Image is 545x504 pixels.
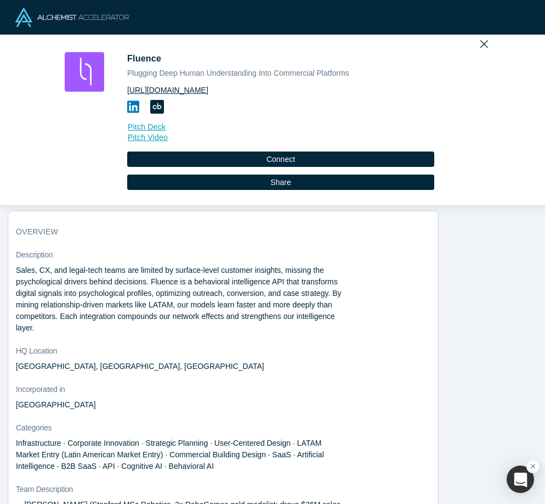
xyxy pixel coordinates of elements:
[16,422,430,434] dt: Categories
[127,121,434,133] a: Pitch Deck
[16,249,430,261] dt: Description
[127,85,434,96] a: [URL][DOMAIN_NAME]
[16,361,346,372] dd: [GEOGRAPHIC_DATA], [GEOGRAPHIC_DATA], [GEOGRAPHIC_DATA]
[16,384,430,395] dt: Incorporated in
[16,265,346,334] p: Sales, CX, and legal-tech teams are limited by surface-level customer insights, missing the psych...
[16,484,430,495] dt: Team Description
[480,36,488,51] button: Close
[127,54,164,63] span: Fluence
[127,175,434,190] button: Share
[65,52,104,92] img: Fluence's Logo
[16,399,346,411] dd: [GEOGRAPHIC_DATA]
[16,226,415,238] h3: overview
[16,345,430,357] dt: HQ Location
[15,8,129,27] img: Alchemist Logo
[16,439,324,471] span: Infrastructure · Corporate Innovation · Strategic Planning · User-Centered Design · LATAM Market ...
[127,152,434,167] button: Connect
[127,131,434,144] a: Pitch Video
[127,68,434,79] div: Plugging Deep Human Understanding Into Commercial Platforms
